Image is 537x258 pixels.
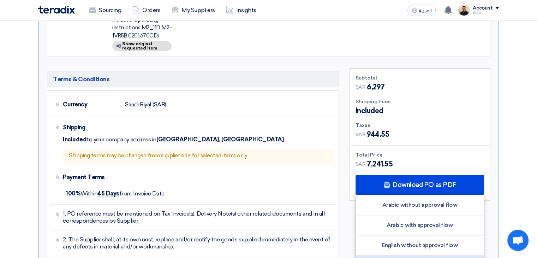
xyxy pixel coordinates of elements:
[367,129,389,140] span: 944.55
[472,5,493,11] div: Account
[356,235,484,256] div: English without approval flow
[407,5,436,16] button: العربية
[127,2,166,18] a: Orders
[63,136,86,143] span: Included
[367,159,393,169] span: 7,241.55
[356,215,484,235] div: Arabic with approval flow
[66,190,165,197] span: Within from Invoice Date.
[458,5,470,16] img: MAA_1717931611039.JPG
[112,41,172,51] div: Show original requested item
[392,182,456,188] span: Download PO as PDF
[356,160,366,168] span: SAR
[356,105,383,116] span: Included
[63,236,333,250] span: 2. The Supplier shall, at its own cost, replace and/or rectify the goods supplied immediately in ...
[125,98,166,111] div: Saudi Riyal (SAR)
[63,210,333,224] span: 1. PO reference must be mentioned on Tax Invoice(s), Delivery Note(s) other related documents and...
[356,131,366,138] span: SAR
[63,96,119,113] div: Currency
[38,6,75,14] img: Teradix logo
[356,195,484,215] div: Arabic without approval flow
[83,2,127,18] a: Sourcing
[356,74,484,82] div: Subtotal
[156,136,284,143] span: [GEOGRAPHIC_DATA], [GEOGRAPHIC_DATA]
[86,136,156,143] span: to your company address in
[507,230,529,251] div: Open chat
[356,151,484,159] div: Total Price
[166,2,220,18] a: My Suppliers
[221,2,262,18] a: Insights
[472,11,499,15] div: Alaa
[356,83,366,91] span: SAR
[63,119,119,136] div: Shipping
[63,149,333,163] div: Shipping terms may be changed from supplier side for selected items only
[356,122,484,129] div: Taxes
[63,169,327,186] div: Payment Terms
[47,71,339,87] h5: Terms & Conditions
[66,190,80,197] strong: 100%
[356,98,484,105] div: Shipping Fees
[367,82,385,92] span: 6,297
[97,190,119,197] u: 45 Days
[419,8,431,13] span: العربية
